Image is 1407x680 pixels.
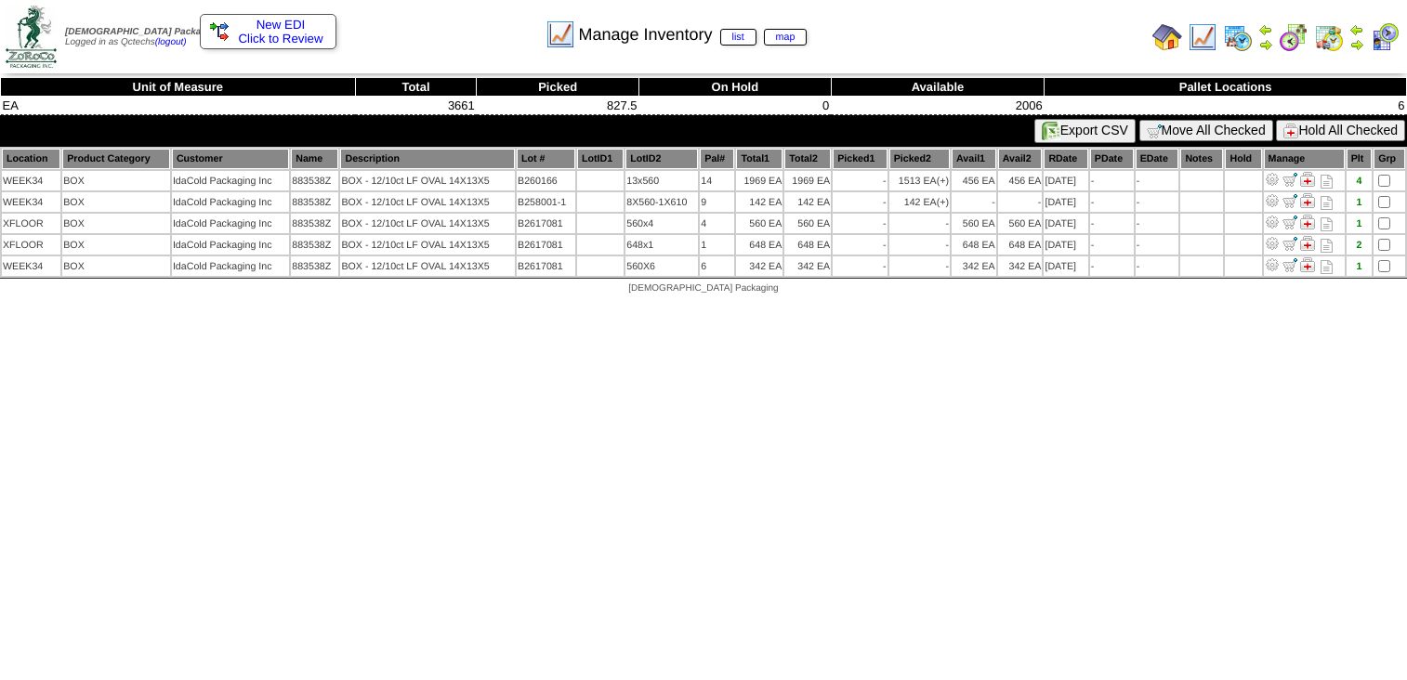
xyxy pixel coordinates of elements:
td: XFLOOR [2,214,60,233]
td: - [1136,214,1179,233]
td: 9 [700,192,734,212]
div: 1 [1348,261,1371,272]
td: WEEK34 [2,192,60,212]
th: Avail2 [998,149,1043,169]
td: BOX [62,256,170,276]
i: Note [1321,260,1333,274]
img: ediSmall.gif [210,22,229,41]
td: IdaCold Packaging Inc [172,171,289,190]
td: 342 EA [784,256,831,276]
img: Move [1282,193,1297,208]
td: [DATE] [1044,214,1087,233]
div: 4 [1348,176,1371,187]
img: Adjust [1265,193,1280,208]
th: Total [355,78,477,97]
td: - [833,235,887,255]
td: B2617081 [517,214,575,233]
td: B260166 [517,171,575,190]
th: Picked1 [833,149,887,169]
td: - [889,235,950,255]
td: - [1090,192,1134,212]
td: BOX [62,214,170,233]
img: home.gif [1152,22,1182,52]
td: - [1136,192,1179,212]
img: Adjust [1265,172,1280,187]
td: 1 [700,235,734,255]
td: 142 EA [889,192,950,212]
th: Avail1 [952,149,996,169]
td: IdaCold Packaging Inc [172,214,289,233]
td: 560X6 [625,256,698,276]
a: (logout) [155,37,187,47]
td: 648 EA [736,235,782,255]
th: PDate [1090,149,1134,169]
td: [DATE] [1044,192,1087,212]
img: arrowleft.gif [1349,22,1364,37]
td: 560 EA [736,214,782,233]
img: arrowleft.gif [1258,22,1273,37]
img: Manage Hold [1300,215,1315,229]
th: Product Category [62,149,170,169]
th: On Hold [638,78,831,97]
span: Logged in as Qctechs [65,27,220,47]
td: [DATE] [1044,171,1087,190]
img: Adjust [1265,215,1280,229]
img: Move [1282,257,1297,272]
td: IdaCold Packaging Inc [172,235,289,255]
img: Move [1282,236,1297,251]
th: Name [291,149,338,169]
th: RDate [1044,149,1087,169]
img: Manage Hold [1300,172,1315,187]
td: 342 EA [736,256,782,276]
img: Manage Hold [1300,257,1315,272]
div: 2 [1348,240,1371,251]
td: 560 EA [952,214,996,233]
button: Move All Checked [1139,120,1273,141]
td: - [1090,256,1134,276]
td: - [952,192,996,212]
td: 13x560 [625,171,698,190]
th: Picked2 [889,149,950,169]
td: BOX - 12/10ct LF OVAL 14X13X5 [340,192,515,212]
td: 883538Z [291,256,338,276]
td: BOX - 12/10ct LF OVAL 14X13X5 [340,171,515,190]
th: Location [2,149,60,169]
img: line_graph.gif [546,20,575,49]
i: Note [1321,175,1333,189]
td: IdaCold Packaging Inc [172,256,289,276]
td: 1969 EA [784,171,831,190]
td: 1969 EA [736,171,782,190]
td: 560 EA [998,214,1043,233]
th: Total2 [784,149,831,169]
td: 342 EA [952,256,996,276]
td: 142 EA [784,192,831,212]
td: - [833,214,887,233]
th: Picked [477,78,639,97]
td: - [1136,171,1179,190]
td: EA [1,97,356,115]
td: 142 EA [736,192,782,212]
td: 883538Z [291,171,338,190]
th: Plt [1347,149,1372,169]
td: 883538Z [291,192,338,212]
td: - [1090,171,1134,190]
img: calendarcustomer.gif [1370,22,1400,52]
i: Note [1321,239,1333,253]
td: [DATE] [1044,235,1087,255]
span: New EDI [256,18,306,32]
td: B2617081 [517,256,575,276]
td: - [1136,235,1179,255]
img: Move [1282,215,1297,229]
td: 883538Z [291,214,338,233]
img: Manage Hold [1300,193,1315,208]
td: WEEK34 [2,256,60,276]
i: Note [1321,196,1333,210]
img: cart.gif [1147,124,1162,138]
td: 342 EA [998,256,1043,276]
img: arrowright.gif [1258,37,1273,52]
td: 648 EA [784,235,831,255]
th: EDate [1136,149,1179,169]
td: 0 [638,97,831,115]
td: - [833,256,887,276]
td: - [1090,214,1134,233]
